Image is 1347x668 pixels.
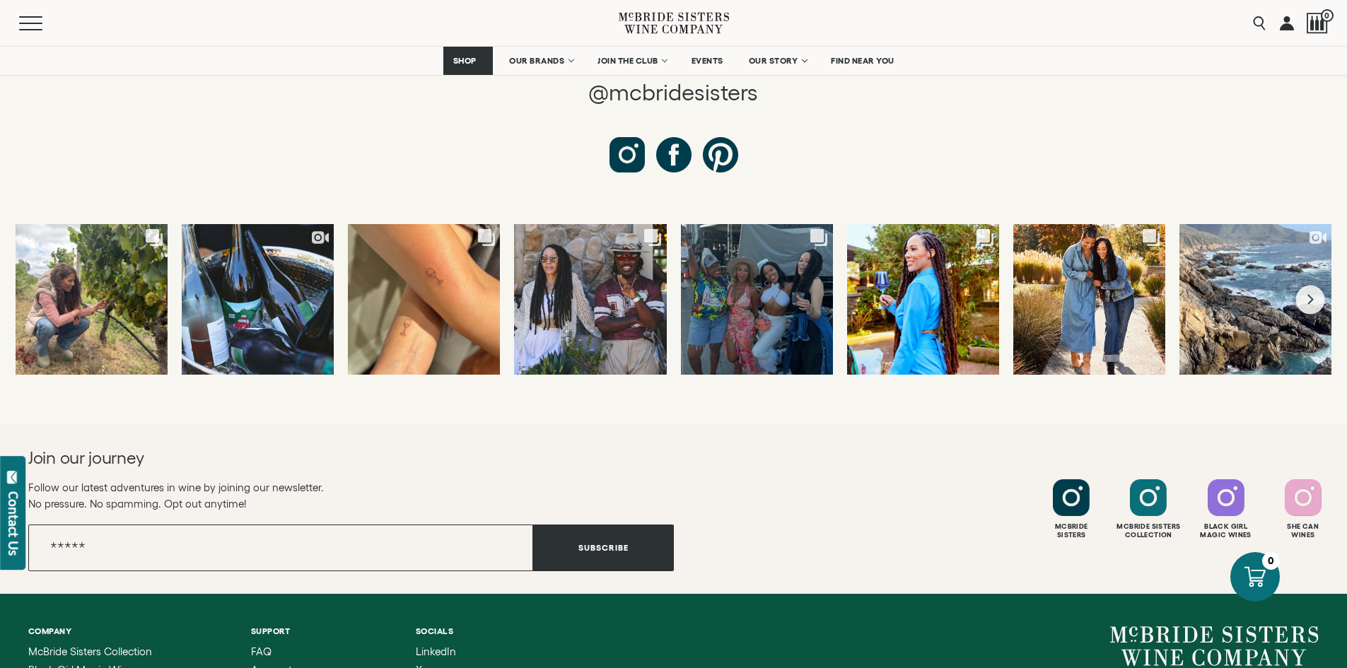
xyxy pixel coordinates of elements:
[1110,626,1319,666] a: McBride Sisters Wine Company
[6,491,21,556] div: Contact Us
[416,645,456,657] span: LinkedIn
[1296,285,1325,314] button: Next slide
[847,224,999,375] a: Happy Birthday to our very own ROBIN Today we raise a glass of McBride Sist...
[500,47,581,75] a: OUR BRANDS
[348,224,500,375] a: Birthday ink 🍷✨ My daughter and I got matching wine glass tattoos as a symb...
[1034,522,1108,539] div: Mcbride Sisters
[1013,224,1165,375] a: The vibes are in the air… harvest is getting closer here in California. With ...
[610,137,645,172] a: Follow us on Instagram
[1179,224,1331,375] a: We talk a lot about the coasts of California and New Zealand. It’s because th...
[1112,522,1185,539] div: Mcbride Sisters Collection
[681,224,833,375] a: Day one of @bluenotejazzfestival was a success! See you all tomorrow at the @...
[28,447,609,469] h2: Join our journey
[28,525,533,571] input: Email
[749,56,798,66] span: OUR STORY
[1189,479,1263,539] a: Follow Black Girl Magic Wines on Instagram Black GirlMagic Wines
[1321,9,1334,22] span: 0
[251,646,363,657] a: FAQ
[533,525,674,571] button: Subscribe
[28,645,152,657] span: McBride Sisters Collection
[453,56,477,66] span: SHOP
[251,645,272,657] span: FAQ
[509,56,564,66] span: OUR BRANDS
[740,47,815,75] a: OUR STORY
[1034,479,1108,539] a: Follow McBride Sisters on Instagram McbrideSisters
[19,16,70,30] button: Mobile Menu Trigger
[1262,552,1280,570] div: 0
[692,56,723,66] span: EVENTS
[831,56,894,66] span: FIND NEAR YOU
[16,224,168,375] a: It’s officially harvest season in California, and we’re out in the vines, che...
[443,47,493,75] a: SHOP
[588,47,675,75] a: JOIN THE CLUB
[597,56,658,66] span: JOIN THE CLUB
[822,47,904,75] a: FIND NEAR YOU
[514,224,666,375] a: Wine was flowing, music was bumping, and good vibes all around . We had a tim...
[1189,522,1263,539] div: Black Girl Magic Wines
[28,646,198,657] a: McBride Sisters Collection
[1112,479,1185,539] a: Follow McBride Sisters Collection on Instagram Mcbride SistersCollection
[28,479,674,512] p: Follow our latest adventures in wine by joining our newsletter. No pressure. No spamming. Opt out...
[416,646,465,657] a: LinkedIn
[1266,522,1340,539] div: She Can Wines
[182,224,334,375] a: The wine was flowing, the music was soulful, and the energy? Unmatched. Here...
[1266,479,1340,539] a: Follow SHE CAN Wines on Instagram She CanWines
[588,80,758,105] span: @mcbridesisters
[682,47,733,75] a: EVENTS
